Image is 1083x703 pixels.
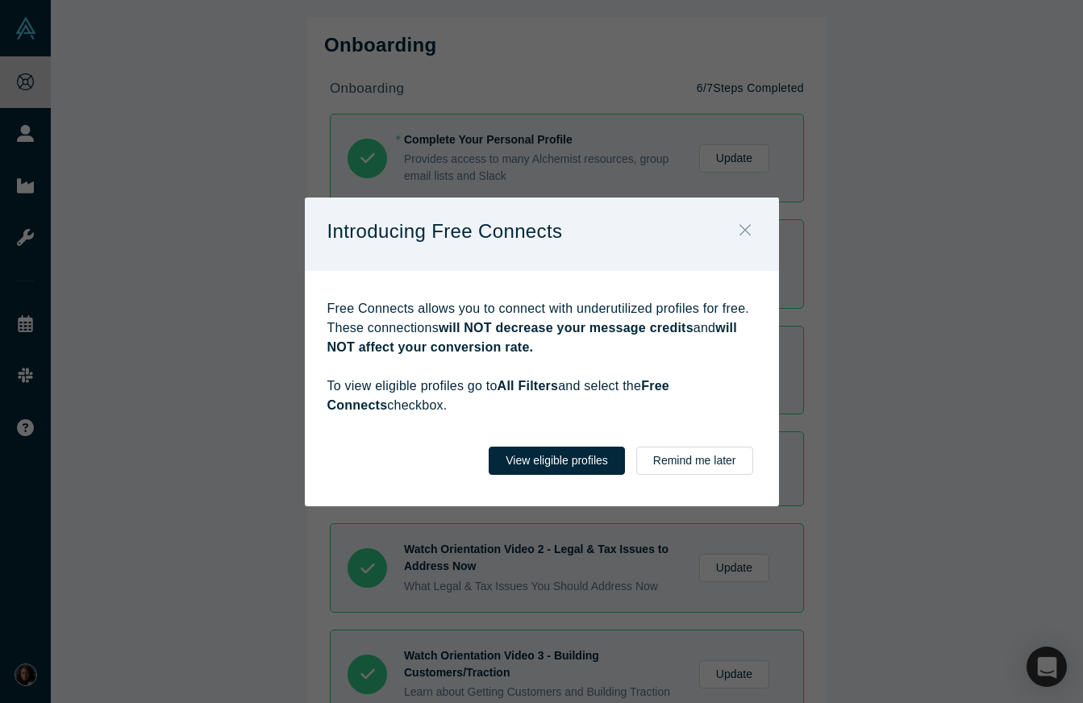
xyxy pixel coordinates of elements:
[636,447,753,475] button: Remind me later
[327,321,738,354] strong: will NOT affect your conversion rate.
[327,299,756,415] p: Free Connects allows you to connect with underutilized profiles for free. These connections and T...
[439,321,694,335] strong: will NOT decrease your message credits
[327,379,669,412] strong: Free Connects
[489,447,625,475] button: View eligible profiles
[728,214,762,249] button: Close
[327,214,563,248] p: Introducing Free Connects
[498,379,559,393] strong: All Filters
